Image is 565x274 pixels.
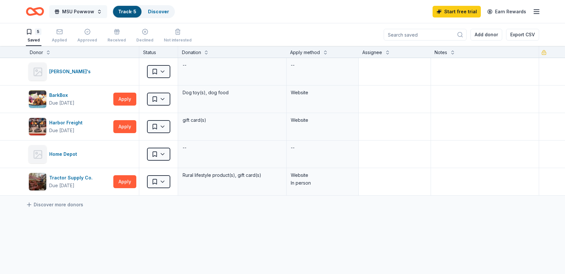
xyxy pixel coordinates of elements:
div: Apply method [290,49,320,56]
a: Track· 5 [118,9,136,14]
div: [PERSON_NAME]'s [49,68,93,75]
div: Saved [26,38,41,43]
div: Website [291,89,354,97]
div: Declined [136,38,153,43]
div: Dog toy(s), dog food [182,88,282,97]
div: Rural lifestyle product(s), gift card(s) [182,171,282,180]
img: Image for Tractor Supply Co. [29,173,46,190]
div: Not interested [164,38,192,43]
button: Received [107,26,126,46]
div: Harbor Freight [49,119,85,127]
div: Applied [52,38,67,43]
div: Approved [77,38,97,43]
div: Due [DATE] [49,127,74,134]
button: Apply [113,120,136,133]
button: Image for Harbor FreightHarbor FreightDue [DATE] [28,118,111,136]
div: -- [182,143,187,152]
a: Earn Rewards [483,6,530,17]
button: Applied [52,26,67,46]
button: [PERSON_NAME]'s [28,63,134,81]
div: Due [DATE] [49,99,74,107]
button: Add donor [470,29,502,40]
div: Donation [182,49,201,56]
div: 5 [35,29,41,35]
div: Received [107,38,126,43]
button: Declined [136,26,153,46]
div: Website [291,171,354,179]
div: Website [291,116,354,124]
div: Tractor Supply Co. [49,174,95,182]
img: Image for Harbor Freight [29,118,46,135]
img: Image for BarkBox [29,90,46,108]
div: Status [139,46,178,58]
button: Image for BarkBoxBarkBoxDue [DATE] [28,90,111,108]
div: In person [291,179,354,187]
div: Home Depot [49,150,80,158]
div: gift card(s) [182,116,282,125]
a: Start free trial [433,6,481,17]
button: Apply [113,175,136,188]
button: Image for Tractor Supply Co.Tractor Supply Co.Due [DATE] [28,173,111,191]
button: Not interested [164,26,192,46]
div: -- [290,143,296,152]
div: Notes [435,49,447,56]
a: Discover more donors [26,201,83,209]
a: Discover [148,9,169,14]
div: Donor [30,49,43,56]
input: Search saved [384,29,467,40]
button: Approved [77,26,97,46]
span: MSU Powwow [62,8,94,16]
div: -- [182,61,187,70]
button: 5Saved [26,26,41,46]
button: MSU Powwow [49,5,107,18]
div: BarkBox [49,91,74,99]
button: Home Depot [28,145,134,163]
div: Due [DATE] [49,182,74,189]
button: Export CSV [506,29,539,40]
button: Apply [113,93,136,106]
button: Track· 5Discover [112,5,175,18]
div: Assignee [363,49,382,56]
a: Home [26,4,44,19]
div: -- [290,61,296,70]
